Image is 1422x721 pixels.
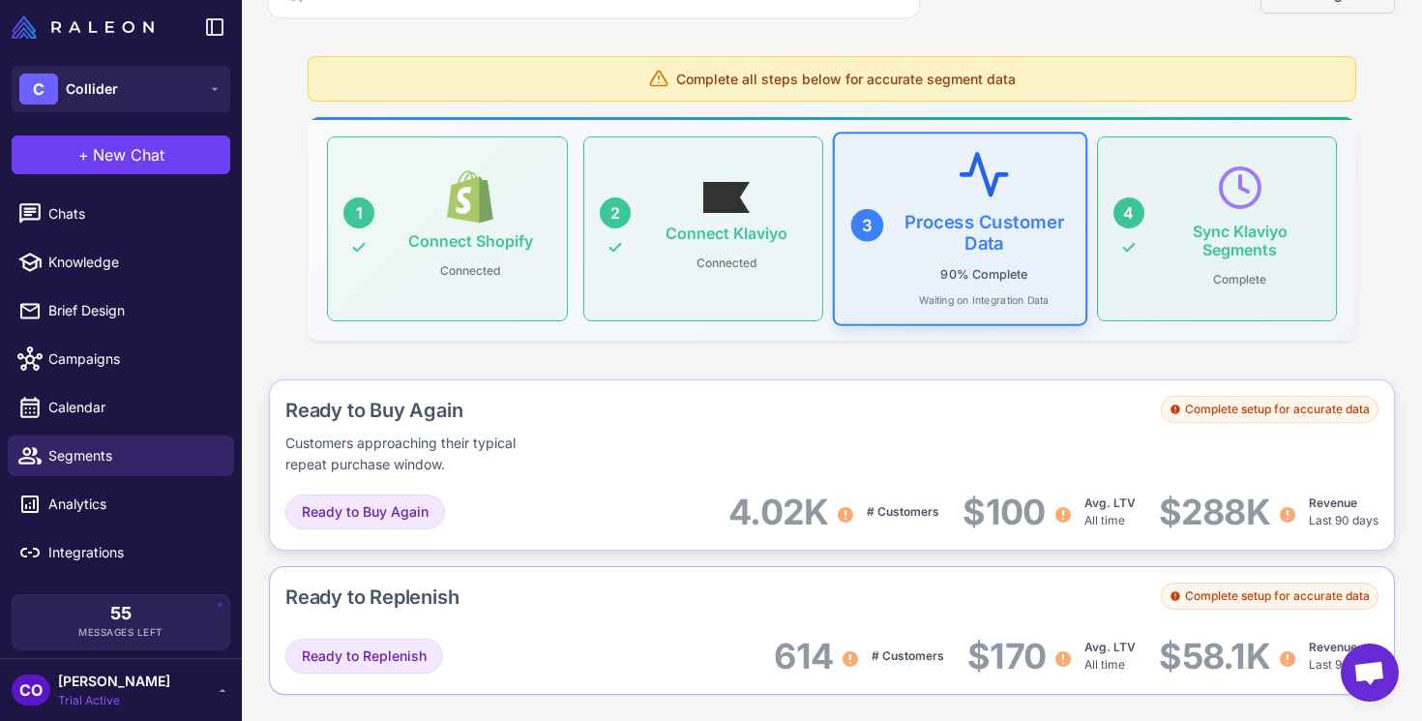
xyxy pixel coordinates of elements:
div: Last 90 days [1309,639,1378,674]
span: New Chat [93,143,164,166]
a: Integrations [8,532,234,573]
span: Ready to Buy Again [302,501,429,523]
div: $288K [1159,491,1297,534]
div: CO [12,675,50,706]
a: Chats [8,194,234,234]
span: Avg. LTV [1084,496,1136,510]
p: Complete [1205,267,1274,292]
span: Complete all steps below for accurate segment data [676,69,1016,89]
h3: Connect Shopify [408,232,533,251]
span: Integrations [48,542,219,563]
p: Waiting on Integration Data [919,292,1049,308]
div: Open chat [1341,644,1399,702]
p: Connected [689,251,764,276]
span: # Customers [872,648,944,663]
span: Campaigns [48,348,219,370]
div: Last 90 days [1309,495,1378,529]
button: +New Chat [12,135,230,174]
span: More Tools [48,590,203,612]
div: Complete setup for accurate data [1161,396,1378,423]
button: CCollider [12,66,230,112]
span: Trial Active [58,692,170,709]
h3: Process Customer Data [900,211,1069,254]
span: + [78,143,89,166]
h3: Sync Klaviyo Segments [1160,223,1321,259]
span: Avg. LTV [1084,640,1136,654]
div: $170 [967,635,1073,678]
div: 614 [774,635,860,678]
a: Brief Design [8,290,234,331]
div: 2 [600,197,631,228]
span: Calendar [48,397,219,418]
span: Messages Left [78,625,163,640]
div: $58.1K [1159,635,1297,678]
span: Ready to Replenish [302,646,427,667]
div: C [19,74,58,105]
span: Analytics [48,494,219,515]
a: Raleon Logo [12,15,162,39]
span: Chats [48,203,219,225]
a: Analytics [8,484,234,525]
a: Campaigns [8,339,234,379]
p: Connected [432,258,508,284]
div: Customers approaching their typical repeat purchase window. [285,433,548,475]
div: 4 [1113,197,1144,228]
div: Ready to Buy Again [285,396,679,425]
a: Calendar [8,387,234,428]
h3: Connect Klaviyo [666,225,787,243]
div: All time [1084,495,1136,529]
span: Knowledge [48,252,219,273]
div: $100 [963,491,1072,534]
span: 55 [110,605,132,622]
span: Segments [48,445,219,466]
div: 4.02K [728,491,855,534]
a: Knowledge [8,242,234,283]
a: Segments [8,436,234,476]
span: [PERSON_NAME] [58,671,170,692]
div: All time [1084,639,1136,674]
div: 3 [851,208,884,241]
span: Brief Design [48,300,219,321]
img: Raleon Logo [12,15,154,39]
span: Revenue [1309,640,1357,654]
span: Revenue [1309,496,1357,510]
p: 90% Complete [933,261,1036,287]
span: # Customers [867,504,939,519]
div: Complete setup for accurate data [1161,583,1378,610]
span: Collider [66,78,118,100]
div: 1 [343,197,374,228]
div: Ready to Replenish [285,583,459,612]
